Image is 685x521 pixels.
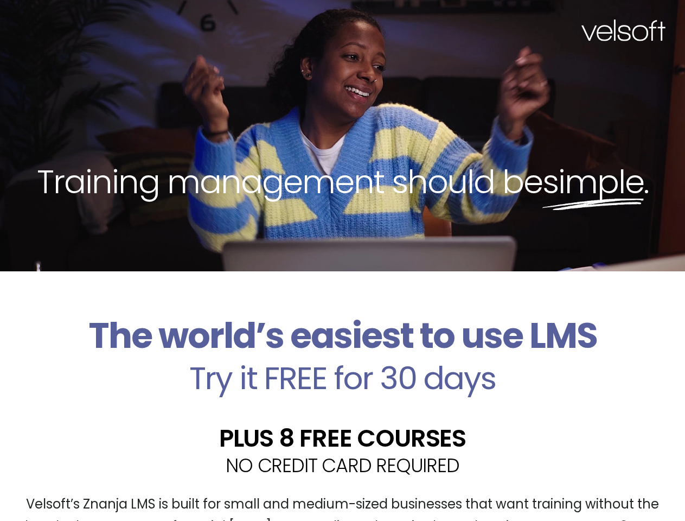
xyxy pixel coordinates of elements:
h2: The world’s easiest to use LMS [8,315,677,357]
h2: Training management should be . [20,161,665,203]
span: simple [542,159,644,205]
h2: PLUS 8 FREE COURSES [8,426,677,450]
h2: NO CREDIT CARD REQUIRED [8,456,677,475]
h2: Try it FREE for 30 days [8,363,677,394]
